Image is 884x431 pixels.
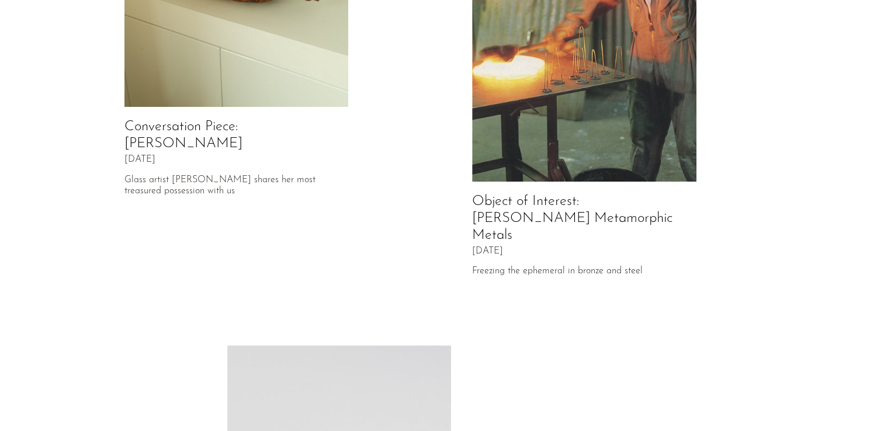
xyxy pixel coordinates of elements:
p: Glass artist [PERSON_NAME] shares her most treasured possession with us [124,175,349,197]
span: [DATE] [472,246,503,257]
a: Conversation Piece: [PERSON_NAME] [124,120,242,151]
span: [DATE] [124,155,155,165]
a: Object of Interest: [PERSON_NAME] Metamorphic Metals [472,194,672,242]
p: Freezing the ephemeral in bronze and steel [472,266,696,277]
